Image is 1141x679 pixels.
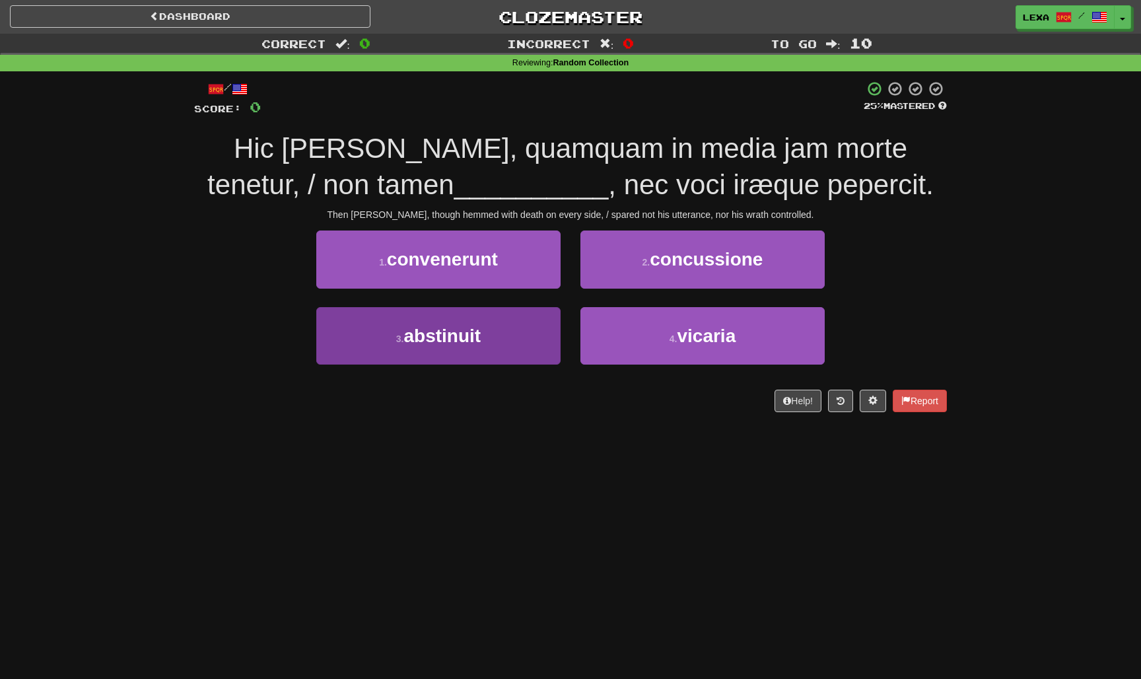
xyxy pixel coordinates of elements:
span: 0 [250,98,261,115]
small: 4 . [670,334,677,344]
span: 10 [850,35,872,51]
button: 2.concussione [580,231,825,288]
div: Then [PERSON_NAME], though hemmed with death on every side, / spared not his utterance, nor his w... [194,208,947,221]
button: 3.abstinuit [316,307,561,365]
span: Correct [261,37,326,50]
div: / [194,81,261,97]
span: : [600,38,614,50]
span: abstinuit [404,326,481,346]
span: : [335,38,350,50]
small: 2 . [642,257,650,268]
button: 4.vicaria [580,307,825,365]
strong: Random Collection [553,58,629,67]
span: Incorrect [507,37,590,50]
span: __________ [454,169,609,200]
span: 25 % [864,100,883,111]
div: Mastered [864,100,947,112]
span: / [1078,11,1085,20]
span: To go [771,37,817,50]
button: Help! [775,390,821,412]
a: lexa / [1016,5,1115,29]
span: 0 [623,35,634,51]
span: vicaria [677,326,736,346]
button: 1.convenerunt [316,231,561,288]
button: Round history (alt+y) [828,390,853,412]
button: Report [893,390,947,412]
span: Score: [194,103,242,114]
span: 0 [359,35,370,51]
span: concussione [650,249,763,269]
span: convenerunt [387,249,498,269]
span: Hic [PERSON_NAME], quamquam in media jam morte tenetur, / non tamen [207,133,907,200]
a: Dashboard [10,5,370,28]
small: 3 . [396,334,404,344]
span: lexa [1023,11,1049,23]
a: Clozemaster [390,5,751,28]
span: , nec voci iræque pepercit. [608,169,934,200]
small: 1 . [379,257,387,268]
span: : [826,38,841,50]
